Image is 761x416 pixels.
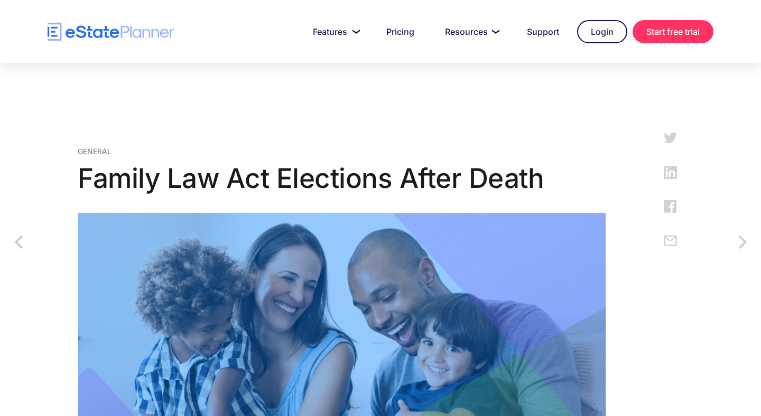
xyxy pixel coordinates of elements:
[633,20,713,43] a: Start free trial
[78,162,606,194] h1: Family Law Act Elections After Death
[514,21,572,42] a: Support
[374,21,427,42] a: Pricing
[48,23,174,41] a: home
[78,146,606,157] div: General
[300,21,368,42] a: Features
[577,20,627,43] a: Login
[432,21,509,42] a: Resources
